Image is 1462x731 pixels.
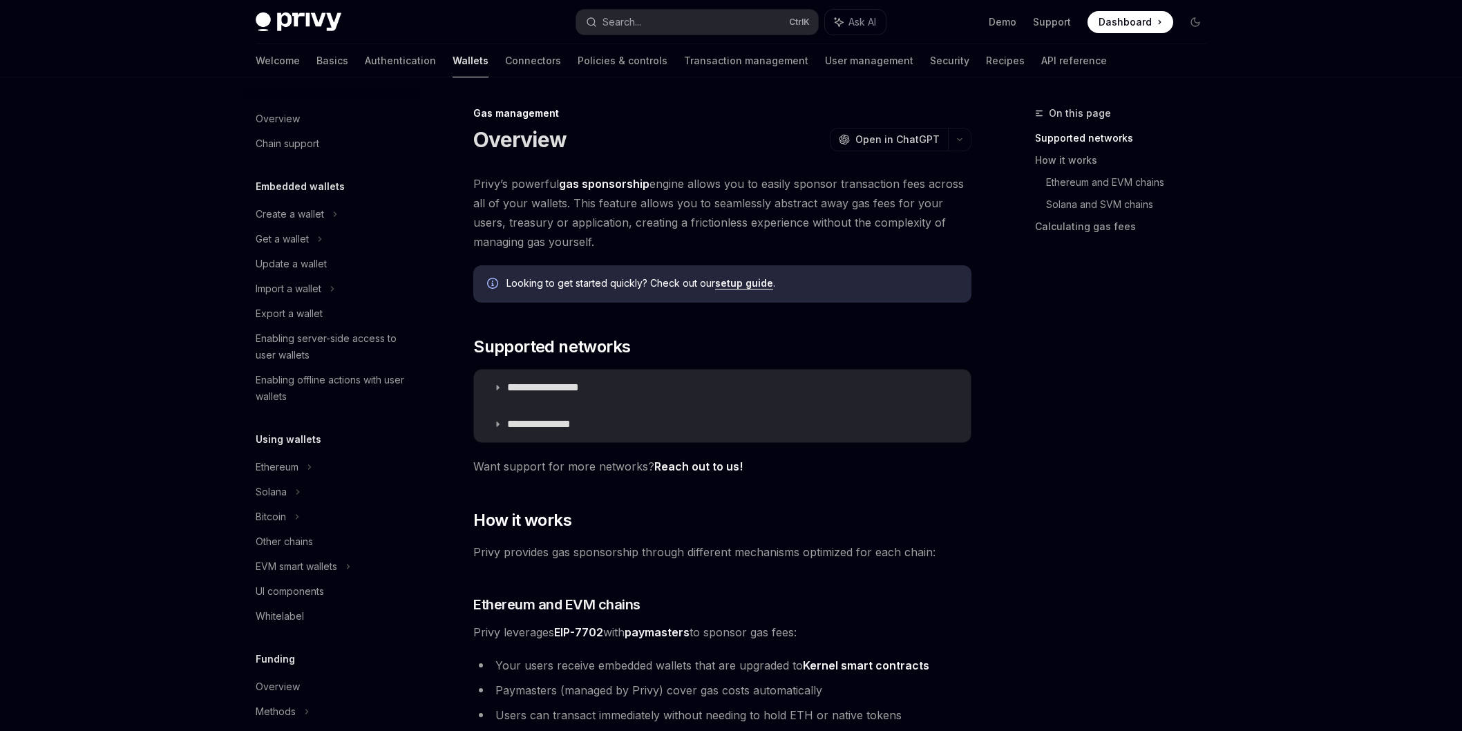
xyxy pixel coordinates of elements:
[1099,15,1152,29] span: Dashboard
[1088,11,1173,33] a: Dashboard
[245,674,421,699] a: Overview
[245,131,421,156] a: Chain support
[256,558,337,575] div: EVM smart wallets
[256,111,300,127] div: Overview
[256,372,413,405] div: Enabling offline actions with user wallets
[473,106,971,120] div: Gas management
[365,44,436,77] a: Authentication
[1035,216,1217,238] a: Calculating gas fees
[559,177,649,191] strong: gas sponsorship
[505,44,561,77] a: Connectors
[256,583,324,600] div: UI components
[256,533,313,550] div: Other chains
[578,44,667,77] a: Policies & controls
[789,17,810,28] span: Ctrl K
[830,128,948,151] button: Open in ChatGPT
[245,604,421,629] a: Whitelabel
[256,703,296,720] div: Methods
[245,301,421,326] a: Export a wallet
[473,656,971,675] li: Your users receive embedded wallets that are upgraded to
[245,579,421,604] a: UI components
[473,681,971,700] li: Paymasters (managed by Privy) cover gas costs automatically
[453,44,488,77] a: Wallets
[256,608,304,625] div: Whitelabel
[473,174,971,251] span: Privy’s powerful engine allows you to easily sponsor transaction fees across all of your wallets....
[256,431,321,448] h5: Using wallets
[986,44,1025,77] a: Recipes
[256,135,319,152] div: Chain support
[256,231,309,247] div: Get a wallet
[245,251,421,276] a: Update a wallet
[625,625,690,639] strong: paymasters
[256,44,300,77] a: Welcome
[256,651,295,667] h5: Funding
[473,595,640,614] span: Ethereum and EVM chains
[715,277,773,289] a: setup guide
[1035,127,1217,149] a: Supported networks
[473,705,971,725] li: Users can transact immediately without needing to hold ETH or native tokens
[930,44,969,77] a: Security
[1049,105,1111,122] span: On this page
[1041,44,1107,77] a: API reference
[825,10,886,35] button: Ask AI
[473,457,971,476] span: Want support for more networks?
[256,178,345,195] h5: Embedded wallets
[256,330,413,363] div: Enabling server-side access to user wallets
[855,133,940,146] span: Open in ChatGPT
[256,509,286,525] div: Bitcoin
[576,10,818,35] button: Search...CtrlK
[684,44,808,77] a: Transaction management
[256,678,300,695] div: Overview
[473,623,971,642] span: Privy leverages with to sponsor gas fees:
[473,127,567,152] h1: Overview
[803,658,929,673] a: Kernel smart contracts
[245,368,421,409] a: Enabling offline actions with user wallets
[473,509,571,531] span: How it works
[1184,11,1206,33] button: Toggle dark mode
[245,326,421,368] a: Enabling server-side access to user wallets
[506,276,958,290] span: Looking to get started quickly? Check out our .
[256,281,321,297] div: Import a wallet
[256,459,298,475] div: Ethereum
[316,44,348,77] a: Basics
[487,278,501,292] svg: Info
[1046,171,1217,193] a: Ethereum and EVM chains
[245,529,421,554] a: Other chains
[989,15,1016,29] a: Demo
[256,12,341,32] img: dark logo
[473,542,971,562] span: Privy provides gas sponsorship through different mechanisms optimized for each chain:
[1046,193,1217,216] a: Solana and SVM chains
[256,206,324,222] div: Create a wallet
[256,305,323,322] div: Export a wallet
[256,256,327,272] div: Update a wallet
[554,625,603,640] a: EIP-7702
[654,459,743,474] a: Reach out to us!
[1033,15,1071,29] a: Support
[602,14,641,30] div: Search...
[473,336,630,358] span: Supported networks
[848,15,876,29] span: Ask AI
[825,44,913,77] a: User management
[245,106,421,131] a: Overview
[1035,149,1217,171] a: How it works
[256,484,287,500] div: Solana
